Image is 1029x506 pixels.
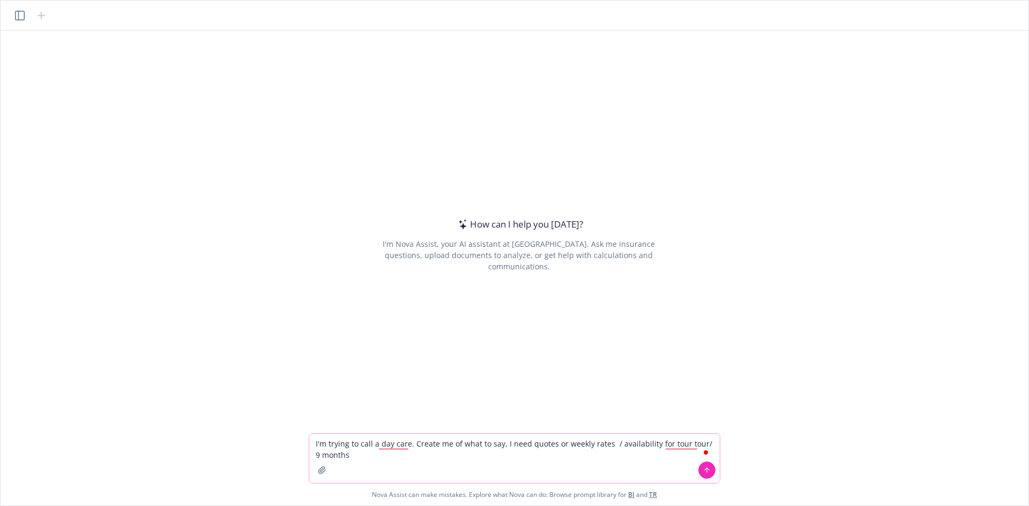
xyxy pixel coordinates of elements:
[649,490,657,499] a: TR
[628,490,635,499] a: BI
[455,217,583,231] div: How can I help you [DATE]?
[368,238,669,272] div: I'm Nova Assist, your AI assistant at [GEOGRAPHIC_DATA]. Ask me insurance questions, upload docum...
[372,484,657,505] span: Nova Assist can make mistakes. Explore what Nova can do: Browse prompt library for and
[309,434,720,483] textarea: To enrich screen reader interactions, please activate Accessibility in Grammarly extension settings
